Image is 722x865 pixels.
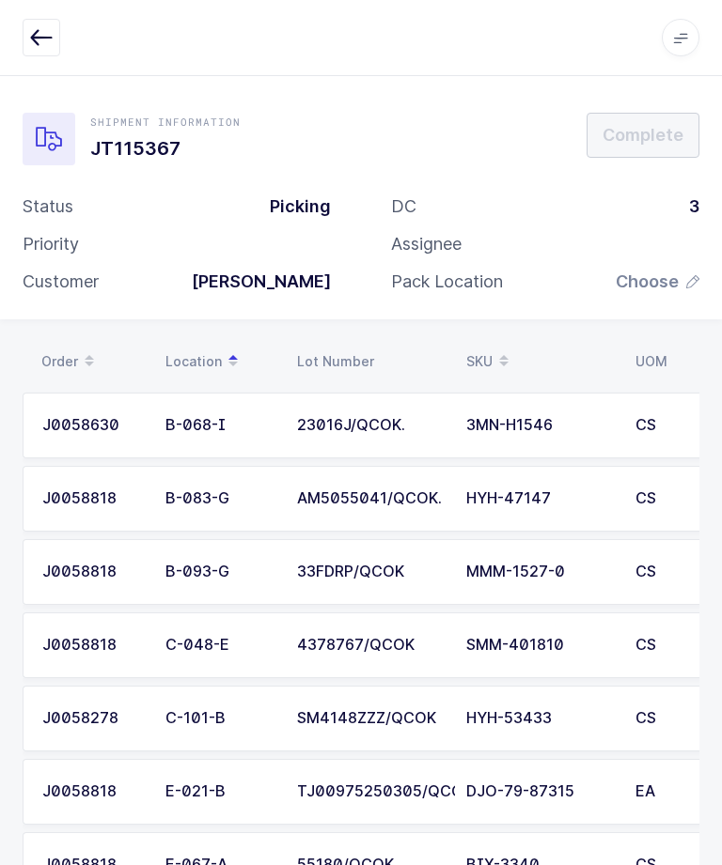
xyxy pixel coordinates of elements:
[391,195,416,218] div: DC
[466,564,613,580] div: MMM-1527-0
[177,270,331,293] div: [PERSON_NAME]
[297,417,444,434] div: 23016J/QCOK.
[391,233,462,255] div: Assignee
[165,710,275,727] div: C-101-B
[297,354,444,369] div: Lot Number
[636,710,688,727] div: CS
[689,196,699,216] span: 3
[466,490,613,507] div: HYH-47147
[466,346,613,378] div: SKU
[616,270,679,293] span: Choose
[165,783,275,800] div: E-021-B
[297,710,444,727] div: SM4148ZZZ/QCOK
[42,637,143,654] div: J0058818
[466,783,613,800] div: DJO-79-87315
[90,133,241,163] h1: JT115367
[42,490,143,507] div: J0058818
[636,354,688,369] div: UOM
[297,783,444,800] div: TJ00975250305/QCOK
[90,115,241,130] div: Shipment Information
[165,564,275,580] div: B-093-G
[636,564,688,580] div: CS
[636,490,688,507] div: CS
[165,346,275,378] div: Location
[23,195,73,218] div: Status
[23,270,99,293] div: Customer
[466,417,613,434] div: 3MN-H1546
[165,417,275,434] div: B-068-I
[603,123,683,147] span: Complete
[255,195,331,218] div: Picking
[636,417,688,434] div: CS
[636,637,688,654] div: CS
[466,637,613,654] div: SMM-401810
[42,710,143,727] div: J0058278
[23,233,79,255] div: Priority
[636,783,688,800] div: EA
[297,637,444,654] div: 4378767/QCOK
[42,783,143,800] div: J0058818
[391,270,503,293] div: Pack Location
[466,710,613,727] div: HYH-53433
[616,270,699,293] button: Choose
[165,637,275,654] div: C-048-E
[165,490,275,507] div: B-083-G
[587,113,699,158] button: Complete
[42,417,143,434] div: J0058630
[42,564,143,580] div: J0058818
[41,346,143,378] div: Order
[297,490,444,507] div: AM5055041/QCOK.
[297,564,444,580] div: 33FDRP/QCOK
